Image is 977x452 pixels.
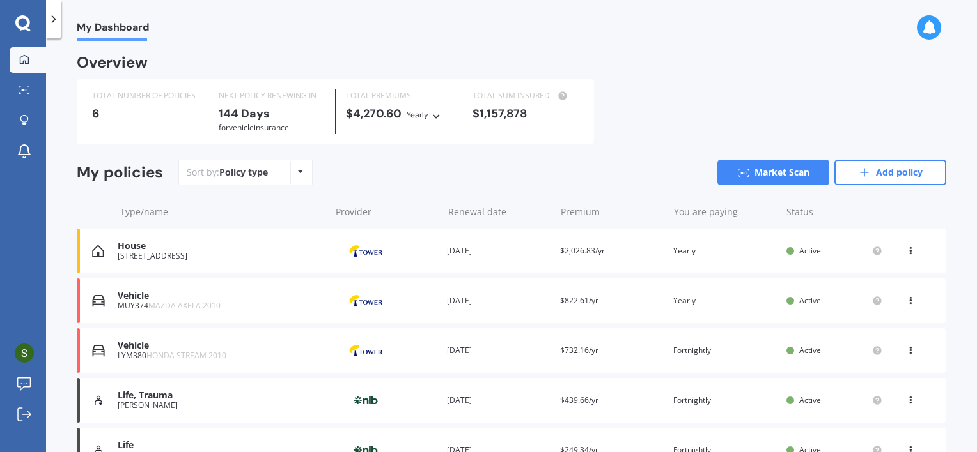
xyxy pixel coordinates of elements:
[334,338,398,363] img: Tower
[148,300,221,311] span: MAZDA AXELA 2010
[560,395,598,405] span: $439.66/yr
[560,345,598,356] span: $732.16/yr
[560,295,598,306] span: $822.61/yr
[118,351,324,360] div: LYM380
[447,344,550,357] div: [DATE]
[717,160,829,185] a: Market Scan
[448,206,551,218] div: Renewal date
[334,388,398,412] img: nib
[799,395,821,405] span: Active
[118,252,324,260] div: [STREET_ADDRESS]
[673,245,776,257] div: Yearly
[92,107,198,120] div: 6
[187,166,268,179] div: Sort by:
[834,160,946,185] a: Add policy
[334,289,398,313] img: Tower
[334,239,398,263] img: Tower
[447,394,550,407] div: [DATE]
[447,245,550,257] div: [DATE]
[799,245,821,256] span: Active
[561,206,663,218] div: Premium
[92,245,104,257] img: House
[77,56,148,69] div: Overview
[674,206,776,218] div: You are paying
[673,394,776,407] div: Fortnightly
[219,122,289,133] span: for Vehicle insurance
[786,206,882,218] div: Status
[346,89,451,102] div: TOTAL PREMIUMS
[447,294,550,307] div: [DATE]
[15,343,34,363] img: ACg8ocL01wTH7kkX1gm2PNj-blyndJT4qXoEiz9mWqDdmLMuHWU_cg=s96-c
[473,89,578,102] div: TOTAL SUM INSURED
[92,394,105,407] img: Life
[77,21,149,38] span: My Dashboard
[77,163,163,182] div: My policies
[118,401,324,410] div: [PERSON_NAME]
[219,106,270,121] b: 144 Days
[473,107,578,120] div: $1,157,878
[118,301,324,310] div: MUY374
[407,109,428,121] div: Yearly
[118,390,324,401] div: Life, Trauma
[92,294,105,307] img: Vehicle
[560,245,605,256] span: $2,026.83/yr
[118,241,324,252] div: House
[673,294,776,307] div: Yearly
[146,350,226,361] span: HONDA STREAM 2010
[120,206,325,218] div: Type/name
[118,340,324,351] div: Vehicle
[673,344,776,357] div: Fortnightly
[219,89,324,102] div: NEXT POLICY RENEWING IN
[92,89,198,102] div: TOTAL NUMBER OF POLICIES
[118,290,324,301] div: Vehicle
[92,344,105,357] img: Vehicle
[336,206,438,218] div: Provider
[799,345,821,356] span: Active
[346,107,451,121] div: $4,270.60
[118,440,324,451] div: Life
[219,166,268,179] div: Policy type
[799,295,821,306] span: Active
